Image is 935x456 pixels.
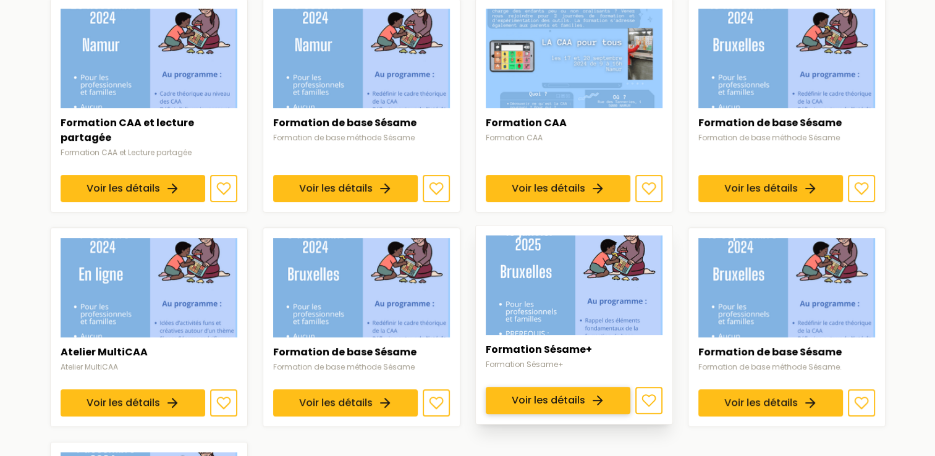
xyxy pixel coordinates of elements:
a: Voir les détails [486,175,630,202]
button: Ajouter aux favoris [848,175,875,202]
a: Voir les détails [273,175,418,202]
a: Voir les détails [61,175,205,202]
button: Ajouter aux favoris [423,389,450,416]
button: Ajouter aux favoris [423,175,450,202]
button: Ajouter aux favoris [635,175,662,202]
button: Ajouter aux favoris [635,387,662,414]
a: Voir les détails [273,389,418,416]
button: Ajouter aux favoris [210,175,237,202]
button: Ajouter aux favoris [210,389,237,416]
a: Voir les détails [698,175,843,202]
button: Ajouter aux favoris [848,389,875,416]
a: Voir les détails [486,387,630,414]
a: Voir les détails [61,389,205,416]
a: Voir les détails [698,389,843,416]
